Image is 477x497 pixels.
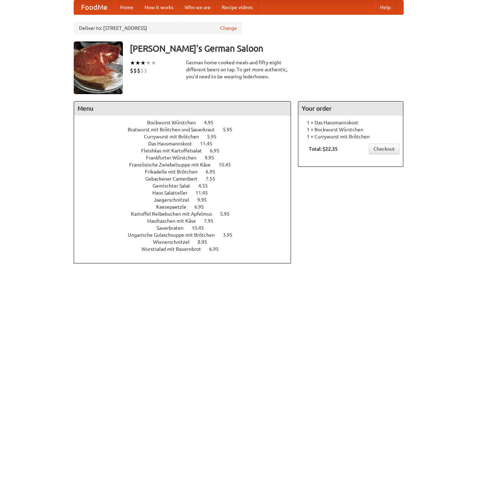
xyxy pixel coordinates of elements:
span: Maultaschen mit Käse [147,218,203,224]
span: 6.95 [194,204,211,210]
li: $ [133,67,137,74]
span: Frikadelle mit Brötchen [145,169,205,175]
span: Ungarische Gulaschsuppe mit Brötchen [128,232,222,238]
a: Recipe videos [216,0,258,14]
span: Das Hausmannskost [148,141,199,146]
span: 3.95 [223,232,239,238]
span: 6.95 [209,246,226,252]
a: Wienerschnitzel 8.95 [153,239,220,245]
a: Gebackener Camenbert 7.55 [145,176,228,182]
a: Home [114,0,139,14]
span: 7.95 [204,218,220,224]
span: Französische Zwiebelsuppe mit Käse [129,162,218,168]
span: 10.45 [192,225,211,231]
a: Jaegerschnitzel 9.95 [154,197,220,203]
span: Wurstsalad mit Bauernbrot [141,246,208,252]
a: Frankfurter Würstchen 9.95 [146,155,227,161]
a: Gemischter Salat 4.55 [153,183,221,189]
li: 1 × Bockwurst Würstchen [302,126,399,133]
a: Currywurst mit Brötchen 5.95 [144,134,230,139]
a: Ungarische Gulaschsuppe mit Brötchen 3.95 [128,232,245,238]
span: 11.45 [200,141,219,146]
img: angular.jpg [74,41,123,94]
span: Currywurst mit Brötchen [144,134,206,139]
a: Help [375,0,396,14]
li: ★ [151,59,156,67]
a: Haus Salatteller 11.45 [152,190,221,196]
a: Maultaschen mit Käse 7.95 [147,218,226,224]
span: Gebackener Camenbert [145,176,205,182]
li: ★ [130,59,135,67]
span: 4.55 [198,183,215,189]
a: Bockwurst Würstchen 4.95 [147,120,226,125]
span: Fleishkas mit Kartoffelsalat [141,148,209,153]
li: 1 × Currywurst mit Brötchen [302,133,399,140]
span: Wienerschnitzel [153,239,197,245]
li: ★ [140,59,146,67]
span: 9.95 [205,155,221,161]
span: 7.55 [206,176,222,182]
a: Das Hausmannskost 11.45 [148,141,225,146]
h4: Menu [74,102,291,116]
span: 5.95 [220,211,237,217]
a: Checkout [369,144,399,154]
h4: Your order [298,102,403,116]
a: Change [220,25,237,32]
span: 6.95 [206,169,222,175]
span: 9.95 [197,197,214,203]
a: Kartoffel Reibekuchen mit Apfelmus 5.95 [131,211,243,217]
a: FoodMe [74,0,114,14]
span: Gemischter Salat [153,183,197,189]
a: Kaesepaetzle 6.95 [156,204,217,210]
li: 1 × Das Hausmannskost [302,119,399,126]
li: $ [137,67,140,74]
h3: [PERSON_NAME]'s German Saloon [130,41,404,55]
span: Kaesepaetzle [156,204,193,210]
a: Who we are [179,0,216,14]
span: Frankfurter Würstchen [146,155,204,161]
a: Fleishkas mit Kartoffelsalat 6.95 [141,148,232,153]
span: 5.95 [207,134,224,139]
span: Kartoffel Reibekuchen mit Apfelmus [131,211,219,217]
a: Wurstsalad mit Bauernbrot 6.95 [141,246,232,252]
li: $ [140,67,144,74]
li: $ [130,67,133,74]
span: Bratwurst mit Brötchen und Sauerkraut [128,127,222,132]
span: Haus Salatteller [152,190,194,196]
a: Französische Zwiebelsuppe mit Käse 10.45 [129,162,244,168]
span: 8.95 [198,239,214,245]
span: Jaegerschnitzel [154,197,196,203]
span: 6.95 [210,148,226,153]
a: Bratwurst mit Brötchen und Sauerkraut 5.95 [128,127,245,132]
div: Deliver to: [STREET_ADDRESS] [74,22,242,34]
a: How it works [139,0,179,14]
a: Frikadelle mit Brötchen 6.95 [145,169,228,175]
span: 4.95 [204,120,220,125]
span: 10.45 [219,162,238,168]
span: Bockwurst Würstchen [147,120,203,125]
li: ★ [135,59,140,67]
div: German home-cooked meals and fifty-eight different beers on tap. To get more authentic, you'd nee... [186,59,291,80]
li: ★ [146,59,151,67]
span: 5.95 [223,127,239,132]
li: $ [144,67,147,74]
span: 11.45 [196,190,215,196]
span: Sauerbraten [157,225,191,231]
a: Sauerbraten 10.45 [157,225,217,231]
b: Total: $22.35 [309,146,338,152]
